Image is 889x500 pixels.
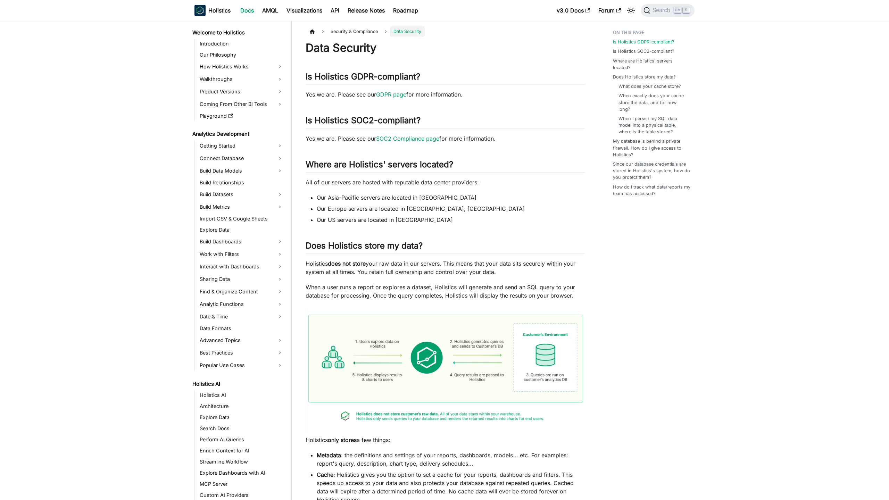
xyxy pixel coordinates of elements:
[376,91,406,98] a: GDPR page
[326,5,343,16] a: API
[198,311,285,322] a: Date & Time
[198,286,285,297] a: Find & Organize Content
[194,5,231,16] a: HolisticsHolistics
[317,193,585,202] li: Our Asia-Pacific servers are located in [GEOGRAPHIC_DATA]
[306,90,585,99] p: Yes we are. Please see our for more information.
[641,4,695,17] button: Search (Ctrl+K)
[198,457,285,467] a: Streamline Workflow
[198,401,285,411] a: Architecture
[613,184,690,197] a: How do I track what data/reports my team has accessed?
[613,39,674,45] a: Is Holistics GDPR-compliant?
[198,236,285,247] a: Build Dashboards
[198,189,285,200] a: Build Datasets
[198,50,285,60] a: Our Philosophy
[198,424,285,433] a: Search Docs
[198,479,285,489] a: MCP Server
[194,5,206,16] img: Holistics
[317,471,333,478] strong: Cache
[306,26,585,36] nav: Breadcrumbs
[317,451,585,468] li: : the definitions and settings of your reports, dashboards, models... etc. For examples: report's...
[198,435,285,444] a: Perform AI Queries
[683,7,690,13] kbd: K
[188,21,292,500] nav: Docs sidebar
[198,214,285,224] a: Import CSV & Google Sheets
[198,446,285,456] a: Enrich Context for AI
[198,412,285,422] a: Explore Data
[389,5,422,16] a: Roadmap
[198,299,285,310] a: Analytic Functions
[198,274,285,285] a: Sharing Data
[198,390,285,400] a: Holistics AI
[343,5,389,16] a: Release Notes
[198,178,285,187] a: Build Relationships
[317,216,585,224] li: Our US servers are located in [GEOGRAPHIC_DATA]
[613,58,690,71] a: Where are Holistics' servers located?
[198,153,285,164] a: Connect Database
[618,92,688,112] a: When exactly does your cache store the data, and for how long?
[306,283,585,300] p: When a user runs a report or explores a dataset, Holistics will generate and send an SQL query to...
[306,26,319,36] a: Home page
[198,165,285,176] a: Build Data Models
[198,360,285,371] a: Popular Use Cases
[190,129,285,139] a: Analytics Development
[376,135,439,142] a: SOC2 Compliance page
[198,39,285,49] a: Introduction
[198,61,285,72] a: How Holistics Works
[198,324,285,333] a: Data Formats
[613,48,674,55] a: Is Holistics SOC2-compliant?
[198,140,285,151] a: Getting Started
[198,86,285,97] a: Product Versions
[198,74,285,85] a: Walkthroughs
[552,5,594,16] a: v3.0 Docs
[328,436,357,443] strong: only stores
[327,26,381,36] span: Security & Compliance
[306,72,585,85] h2: Is Holistics GDPR-compliant?
[190,28,285,37] a: Welcome to Holistics
[198,347,285,358] a: Best Practices
[613,74,676,80] a: Does Holistics store my data?
[306,178,585,186] p: All of our servers are hosted with reputable data center providers:
[613,161,690,181] a: Since our database credentials are stored in Holistics's system, how do you protect them?
[594,5,625,16] a: Forum
[198,201,285,212] a: Build Metrics
[625,5,637,16] button: Switch between dark and light mode (currently light mode)
[198,99,285,110] a: Coming From Other BI Tools
[306,115,585,128] h2: Is Holistics SOC2-compliant?
[650,7,674,14] span: Search
[317,452,341,459] strong: Metadata
[306,134,585,143] p: Yes we are. Please see our for more information.
[328,260,351,267] strong: does not
[198,468,285,478] a: Explore Dashboards with AI
[317,205,585,213] li: Our Europe servers are located in [GEOGRAPHIC_DATA], [GEOGRAPHIC_DATA]
[198,335,285,346] a: Advanced Topics
[198,111,285,121] a: Playground
[282,5,326,16] a: Visualizations
[306,159,585,173] h2: Where are Holistics' servers located?
[390,26,425,36] span: Data Security
[190,379,285,389] a: Holistics AI
[352,260,366,267] strong: store
[198,261,285,272] a: Interact with Dashboards
[306,436,585,444] p: Holistics a few things:
[618,115,688,135] a: When I persist my SQL data model into a physical table, where is the table stored?
[306,259,585,276] p: Holistics your raw data in our servers. This means that your data sits securely within your syste...
[236,5,258,16] a: Docs
[198,490,285,500] a: Custom AI Providers
[618,83,681,90] a: What does your cache store?
[258,5,282,16] a: AMQL
[198,225,285,235] a: Explore Data
[208,6,231,15] b: Holistics
[613,138,690,158] a: My database is behind a private firewall. How do I give access to Holistics?
[306,41,585,55] h1: Data Security
[198,249,285,260] a: Work with Filters
[306,241,585,254] h2: Does Holistics store my data?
